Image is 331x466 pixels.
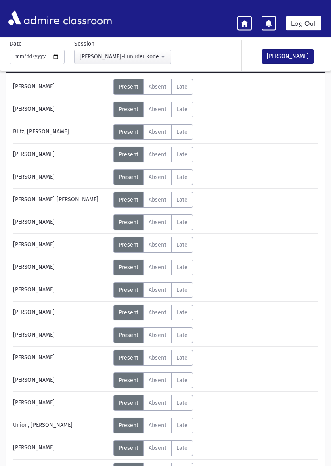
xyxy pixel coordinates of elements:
span: Late [176,264,188,271]
span: Present [119,129,138,136]
span: Absent [149,106,166,113]
div: AttTypes [113,79,193,95]
span: Absent [149,355,166,362]
span: Present [119,400,138,407]
label: Session [74,40,94,48]
a: Log Out [286,16,321,31]
div: [PERSON_NAME] [9,147,113,163]
span: Late [176,84,188,91]
div: Blitz, [PERSON_NAME] [9,125,113,140]
div: AttTypes [113,170,193,185]
span: Present [119,174,138,181]
span: Absent [149,197,166,204]
span: Late [176,197,188,204]
div: [PERSON_NAME] [9,79,113,95]
button: [PERSON_NAME] [262,49,314,64]
span: Absent [149,264,166,271]
span: Absent [149,310,166,316]
div: AttTypes [113,395,193,411]
span: Absent [149,84,166,91]
span: Present [119,422,138,429]
div: AttTypes [113,373,193,389]
div: AttTypes [113,125,193,140]
span: Absent [149,242,166,249]
span: Present [119,332,138,339]
span: Present [119,197,138,204]
span: Present [119,242,138,249]
div: AttTypes [113,283,193,298]
span: Late [176,106,188,113]
span: Present [119,310,138,316]
div: [PERSON_NAME] [9,328,113,343]
span: Late [176,152,188,158]
span: Present [119,219,138,226]
span: Late [176,129,188,136]
div: AttTypes [113,102,193,118]
div: AttTypes [113,328,193,343]
label: Date [10,40,22,48]
div: AttTypes [113,305,193,321]
div: [PERSON_NAME] [9,283,113,298]
div: [PERSON_NAME] [9,441,113,456]
span: Late [176,332,188,339]
span: Present [119,84,138,91]
span: Absent [149,400,166,407]
div: [PERSON_NAME] [9,170,113,185]
div: AttTypes [113,192,193,208]
span: Late [176,174,188,181]
div: [PERSON_NAME] [PERSON_NAME] [9,192,113,208]
span: Absent [149,174,166,181]
span: Absent [149,377,166,384]
div: AttTypes [113,260,193,276]
span: Absent [149,129,166,136]
div: [PERSON_NAME] [9,102,113,118]
span: Absent [149,422,166,429]
span: Late [176,355,188,362]
div: [PERSON_NAME] [9,215,113,231]
span: Present [119,355,138,362]
div: AttTypes [113,215,193,231]
div: AttTypes [113,350,193,366]
button: Morah Leah-Limudei Kodesh(9:00AM-2:00PM) [74,50,171,64]
div: AttTypes [113,237,193,253]
div: [PERSON_NAME] [9,237,113,253]
div: AttTypes [113,147,193,163]
span: Late [176,400,188,407]
span: Late [176,287,188,294]
div: [PERSON_NAME] [9,260,113,276]
span: classroom [61,7,112,29]
img: AdmirePro [6,8,61,27]
span: Late [176,377,188,384]
div: [PERSON_NAME]-Limudei Kodesh(9:00AM-2:00PM) [80,52,159,61]
div: AttTypes [113,418,193,434]
div: [PERSON_NAME] [9,373,113,389]
span: Absent [149,152,166,158]
div: Union, [PERSON_NAME] [9,418,113,434]
div: [PERSON_NAME] [9,350,113,366]
span: Present [119,152,138,158]
span: Present [119,264,138,271]
span: Late [176,242,188,249]
div: [PERSON_NAME] [9,395,113,411]
span: Late [176,422,188,429]
span: Late [176,219,188,226]
span: Absent [149,219,166,226]
span: Present [119,377,138,384]
span: Present [119,287,138,294]
div: [PERSON_NAME] [9,305,113,321]
span: Absent [149,332,166,339]
span: Late [176,310,188,316]
span: Present [119,106,138,113]
span: Absent [149,287,166,294]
